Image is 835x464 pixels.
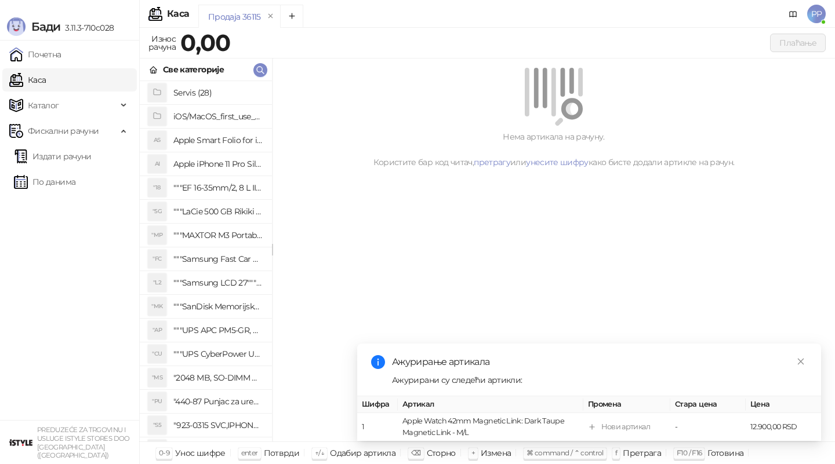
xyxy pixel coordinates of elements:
[173,368,263,387] h4: "2048 MB, SO-DIMM DDRII, 667 MHz, Napajanje 1,8 0,1 V, Latencija CL5"
[148,273,166,292] div: "L2
[148,202,166,221] div: "5G
[148,155,166,173] div: AI
[241,448,258,457] span: enter
[797,357,805,366] span: close
[392,374,807,386] div: Ажурирани су следећи артикли:
[427,445,456,461] div: Сторно
[623,445,661,461] div: Претрага
[140,81,272,441] div: grid
[163,63,224,76] div: Све категорије
[180,28,230,57] strong: 0,00
[148,297,166,316] div: "MK
[148,345,166,363] div: "CU
[148,178,166,197] div: "18
[148,226,166,244] div: "MP
[173,273,263,292] h4: """Samsung LCD 27"""" C27F390FHUXEN"""
[784,5,803,23] a: Документација
[392,355,807,369] div: Ажурирање артикала
[31,20,60,34] span: Бади
[615,448,617,457] span: f
[398,413,583,441] td: Apple Watch 42mm Magnetic Link: Dark Taupe Magnetic Link - M/L
[9,43,61,66] a: Почетна
[14,145,92,168] a: Издати рачуни
[37,426,130,459] small: PREDUZEĆE ZA TRGOVINU I USLUGE ISTYLE STORES DOO [GEOGRAPHIC_DATA] ([GEOGRAPHIC_DATA])
[148,250,166,268] div: "FC
[208,10,261,23] div: Продаја 36115
[471,448,475,457] span: +
[167,9,189,19] div: Каса
[14,170,75,193] a: По данима
[173,202,263,221] h4: """LaCie 500 GB Rikiki USB 3.0 / Ultra Compact & Resistant aluminum / USB 3.0 / 2.5"""""""
[411,448,420,457] span: ⌫
[357,396,398,413] th: Шифра
[173,178,263,197] h4: """EF 16-35mm/2, 8 L III USM"""
[315,448,324,457] span: ↑/↓
[526,157,589,167] a: унесите шифру
[146,31,178,54] div: Износ рачуна
[148,368,166,387] div: "MS
[474,157,510,167] a: претрагу
[148,416,166,434] div: "S5
[173,345,263,363] h4: """UPS CyberPower UT650EG, 650VA/360W , line-int., s_uko, desktop"""
[148,440,166,458] div: "SD
[601,421,650,433] div: Нови артикал
[264,445,300,461] div: Потврди
[707,445,743,461] div: Готовина
[9,431,32,454] img: 64x64-companyLogo-77b92cf4-9946-4f36-9751-bf7bb5fd2c7d.png
[173,321,263,339] h4: """UPS APC PM5-GR, Essential Surge Arrest,5 utic_nica"""
[175,445,226,461] div: Унос шифре
[173,392,263,411] h4: "440-87 Punjac za uredjaje sa micro USB portom 4/1, Stand."
[159,448,169,457] span: 0-9
[357,413,398,441] td: 1
[28,119,99,143] span: Фискални рачуни
[173,440,263,458] h4: "923-0448 SVC,IPHONE,TOURQUE DRIVER KIT .65KGF- CM Šrafciger "
[807,5,826,23] span: PP
[280,5,303,28] button: Add tab
[173,155,263,173] h4: Apple iPhone 11 Pro Silicone Case - Black
[7,17,26,36] img: Logo
[173,107,263,126] h4: iOS/MacOS_first_use_assistance (4)
[527,448,604,457] span: ⌘ command / ⌃ control
[9,68,46,92] a: Каса
[794,355,807,368] a: Close
[173,131,263,149] h4: Apple Smart Folio for iPad mini (A17 Pro) - Sage
[398,396,583,413] th: Артикал
[60,23,114,33] span: 3.11.3-710c028
[670,413,746,441] td: -
[286,130,821,169] div: Нема артикала на рачуну. Користите бар код читач, или како бисте додали артикле на рачун.
[173,226,263,244] h4: """MAXTOR M3 Portable 2TB 2.5"""" crni eksterni hard disk HX-M201TCB/GM"""
[371,355,385,369] span: info-circle
[677,448,702,457] span: F10 / F16
[148,131,166,149] div: AS
[670,396,746,413] th: Стара цена
[148,321,166,339] div: "AP
[330,445,395,461] div: Одабир артикла
[173,250,263,268] h4: """Samsung Fast Car Charge Adapter, brzi auto punja_, boja crna"""
[173,297,263,316] h4: """SanDisk Memorijska kartica 256GB microSDXC sa SD adapterom SDSQXA1-256G-GN6MA - Extreme PLUS, ...
[770,34,826,52] button: Плаћање
[173,83,263,102] h4: Servis (28)
[148,392,166,411] div: "PU
[583,396,670,413] th: Промена
[746,396,821,413] th: Цена
[173,416,263,434] h4: "923-0315 SVC,IPHONE 5/5S BATTERY REMOVAL TRAY Držač za iPhone sa kojim se otvara display
[28,94,59,117] span: Каталог
[746,413,821,441] td: 12.900,00 RSD
[481,445,511,461] div: Измена
[263,12,278,21] button: remove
